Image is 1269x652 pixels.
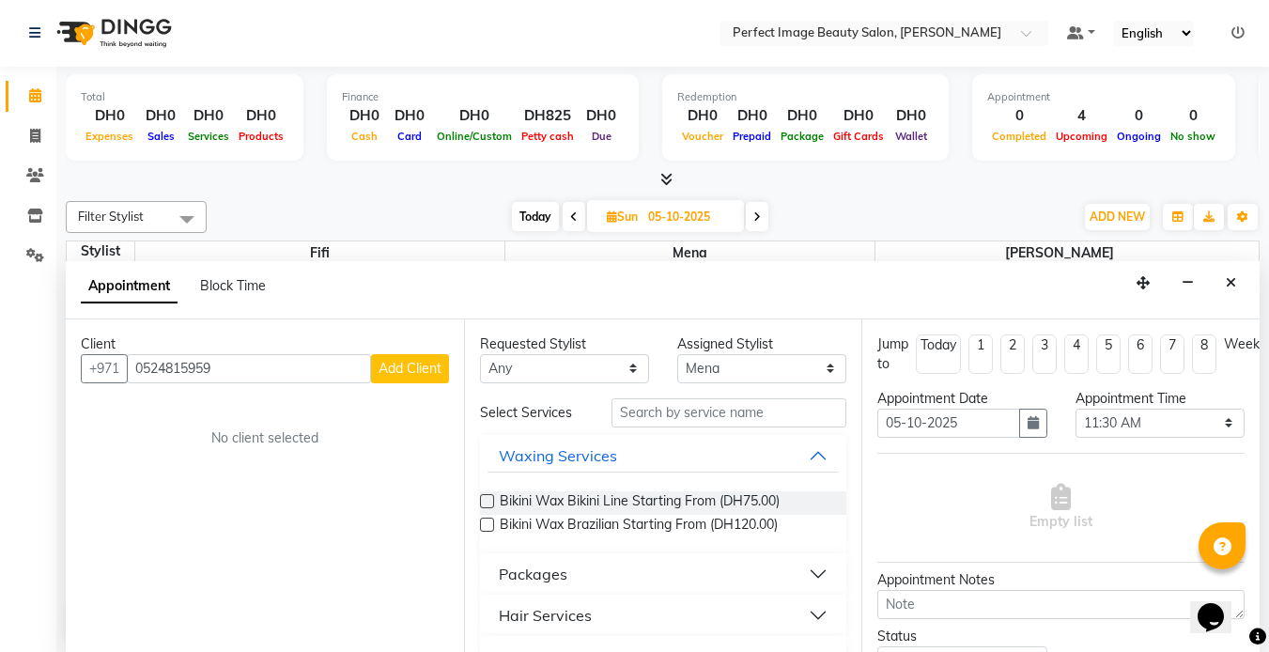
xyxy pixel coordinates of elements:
[499,604,592,627] div: Hair Services
[1224,334,1266,354] div: Weeks
[1112,130,1166,143] span: Ongoing
[677,89,934,105] div: Redemption
[81,354,128,383] button: +971
[432,130,517,143] span: Online/Custom
[1128,334,1153,374] li: 6
[776,105,828,127] div: DH0
[143,130,179,143] span: Sales
[1090,210,1145,224] span: ADD NEW
[81,130,138,143] span: Expenses
[135,241,504,265] span: Fifi
[968,334,993,374] li: 1
[1076,389,1245,409] div: Appointment Time
[432,105,517,127] div: DH0
[127,354,371,383] input: Search by Name/Mobile/Email/Code
[579,105,624,127] div: DH0
[466,403,597,423] div: Select Services
[828,105,889,127] div: DH0
[642,203,736,231] input: 2025-10-05
[1096,334,1121,374] li: 5
[877,389,1046,409] div: Appointment Date
[81,89,288,105] div: Total
[371,354,449,383] button: Add Client
[1160,334,1184,374] li: 7
[81,334,449,354] div: Client
[877,334,908,374] div: Jump to
[987,130,1051,143] span: Completed
[877,409,1019,438] input: yyyy-mm-dd
[499,444,617,467] div: Waxing Services
[1051,130,1112,143] span: Upcoming
[1032,334,1057,374] li: 3
[1166,105,1220,127] div: 0
[1217,269,1245,298] button: Close
[875,241,1246,265] span: [PERSON_NAME]
[81,270,178,303] span: Appointment
[500,515,778,538] span: Bikini Wax Brazilian Starting From (DH120.00)
[480,334,649,354] div: Requested Stylist
[342,105,387,127] div: DH0
[487,439,840,473] button: Waxing Services
[1064,334,1089,374] li: 4
[611,398,846,427] input: Search by service name
[138,105,183,127] div: DH0
[200,277,266,294] span: Block Time
[877,627,1046,646] div: Status
[517,105,579,127] div: DH825
[183,130,234,143] span: Services
[1051,105,1112,127] div: 4
[1029,484,1092,532] span: Empty list
[81,105,138,127] div: DH0
[890,130,932,143] span: Wallet
[728,105,776,127] div: DH0
[1190,577,1250,633] iframe: chat widget
[889,105,934,127] div: DH0
[487,557,840,591] button: Packages
[234,105,288,127] div: DH0
[987,105,1051,127] div: 0
[1192,334,1216,374] li: 8
[499,563,567,585] div: Packages
[1000,334,1025,374] li: 2
[387,105,432,127] div: DH0
[126,428,404,448] div: No client selected
[347,130,382,143] span: Cash
[1112,105,1166,127] div: 0
[48,7,177,59] img: logo
[183,105,234,127] div: DH0
[342,89,624,105] div: Finance
[512,202,559,231] span: Today
[379,360,441,377] span: Add Client
[677,105,728,127] div: DH0
[987,89,1220,105] div: Appointment
[776,130,828,143] span: Package
[602,210,642,224] span: Sun
[1166,130,1220,143] span: No show
[78,209,144,224] span: Filter Stylist
[677,130,728,143] span: Voucher
[517,130,579,143] span: Petty cash
[500,491,780,515] span: Bikini Wax Bikini Line Starting From (DH75.00)
[828,130,889,143] span: Gift Cards
[234,130,288,143] span: Products
[505,241,874,265] span: Mena
[587,130,616,143] span: Due
[877,570,1245,590] div: Appointment Notes
[393,130,426,143] span: Card
[1085,204,1150,230] button: ADD NEW
[487,598,840,632] button: Hair Services
[67,241,134,261] div: Stylist
[677,334,846,354] div: Assigned Stylist
[728,130,776,143] span: Prepaid
[921,335,956,355] div: Today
